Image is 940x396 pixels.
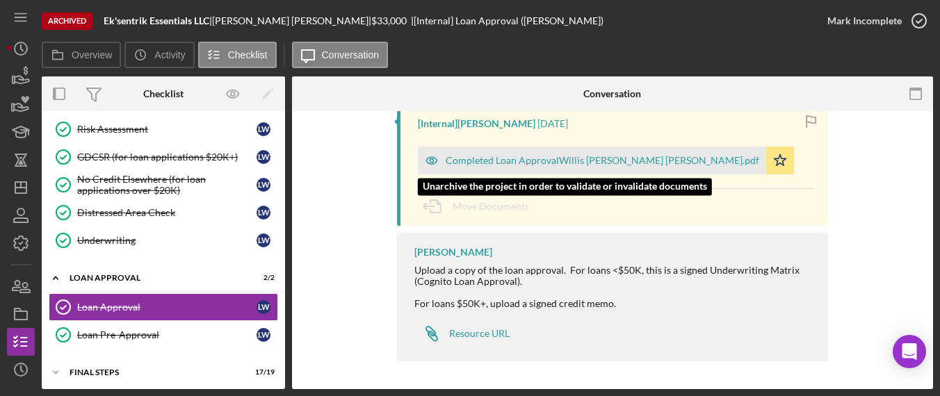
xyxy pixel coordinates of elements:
div: | [Internal] Loan Approval ([PERSON_NAME]) [411,15,603,26]
div: Distressed Area Check [77,207,257,218]
div: Underwriting [77,235,257,246]
button: Move Documents [418,189,543,224]
a: Risk AssessmentLW [49,115,278,143]
a: UnderwritingLW [49,226,278,254]
a: Loan Pre-ApprovalLW [49,321,278,349]
div: Archived [42,13,92,30]
div: No Credit Elsewhere (for loan applications over $20K) [77,174,257,196]
div: Loan Pre-Approval [77,329,257,340]
a: Loan ApprovalLW [49,293,278,321]
div: [PERSON_NAME] [414,247,492,258]
div: Resource URL [449,328,510,339]
div: Open Intercom Messenger [893,335,926,368]
a: Resource URL [414,320,510,347]
div: Loan Approval [77,302,257,313]
div: Checklist [143,88,184,99]
div: Completed Loan ApprovalWillis [PERSON_NAME] [PERSON_NAME].pdf [446,155,759,166]
div: [PERSON_NAME] [PERSON_NAME] | [212,15,371,26]
button: Completed Loan ApprovalWillis [PERSON_NAME] [PERSON_NAME].pdf [418,147,794,174]
div: L W [257,150,270,164]
button: Activity [124,42,194,68]
div: L W [257,233,270,247]
time: 2023-02-16 15:17 [537,118,568,129]
div: Conversation [583,88,641,99]
div: L W [257,328,270,342]
div: | [104,15,212,26]
div: GDCSR (for loan applications $20K+) [77,151,257,163]
b: Ek'sentrik Essentials LLC [104,15,209,26]
button: Conversation [292,42,389,68]
div: [Internal] [PERSON_NAME] [418,118,535,129]
button: Checklist [198,42,277,68]
a: Distressed Area CheckLW [49,199,278,226]
div: L W [257,178,270,192]
span: Move Documents [453,200,529,212]
div: $33,000 [371,15,411,26]
div: 17 / 19 [250,368,275,377]
label: Conversation [322,49,380,60]
div: 2 / 2 [250,274,275,282]
label: Checklist [228,49,268,60]
div: L W [257,300,270,314]
div: Risk Assessment [77,124,257,135]
div: Loan Approval [70,274,240,282]
div: Mark Incomplete [827,7,902,35]
div: L W [257,122,270,136]
div: Final Steps [70,368,240,377]
button: Mark Incomplete [813,7,933,35]
label: Activity [154,49,185,60]
label: Overview [72,49,112,60]
a: No Credit Elsewhere (for loan applications over $20K)LW [49,171,278,199]
div: Upload a copy of the loan approval. For loans <$50K, this is a signed Underwriting Matrix (Cognit... [414,265,814,309]
div: L W [257,206,270,220]
a: GDCSR (for loan applications $20K+)LW [49,143,278,171]
button: Overview [42,42,121,68]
